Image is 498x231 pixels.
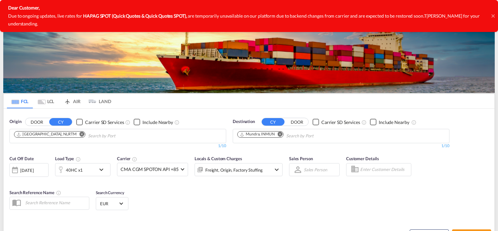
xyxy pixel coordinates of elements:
[76,118,124,125] md-checkbox: Checkbox No Ink
[262,118,285,126] button: CY
[9,190,61,195] span: Search Reference Name
[64,98,71,102] md-icon: icon-airplane
[49,118,72,126] button: CY
[289,156,313,161] span: Sales Person
[121,166,179,173] span: CMA CGM SPOTON API +85
[20,167,34,173] div: [DATE]
[9,143,226,149] div: 1/10
[13,129,153,141] md-chips-wrap: Chips container. Use arrow keys to select chips.
[9,163,49,177] div: [DATE]
[142,119,173,126] div: Include Nearby
[9,176,14,185] md-datepicker: Select
[16,131,78,137] div: Press delete to remove this chip.
[303,165,328,174] md-select: Sales Person
[370,118,409,125] md-checkbox: Checkbox No Ink
[132,157,137,162] md-icon: The selected Trucker/Carrierwill be displayed in the rate results If the rates are from another f...
[134,118,173,125] md-checkbox: Checkbox No Ink
[25,118,48,126] button: DOOR
[321,119,360,126] div: Carrier SD Services
[33,94,59,108] md-tab-item: LCL
[174,120,180,125] md-icon: Unchecked: Ignores neighbouring ports when fetching rates.Checked : Includes neighbouring ports w...
[9,118,21,125] span: Origin
[66,165,83,175] div: 40HC x1
[273,131,283,138] button: Remove
[7,94,33,108] md-tab-item: FCL
[379,119,409,126] div: Include Nearby
[233,118,255,125] span: Destination
[286,131,348,141] input: Chips input.
[7,94,111,108] md-pagination-wrapper: Use the left and right arrow keys to navigate between tabs
[88,131,150,141] input: Chips input.
[411,120,417,125] md-icon: Unchecked: Ignores neighbouring ports when fetching rates.Checked : Includes neighbouring ports w...
[205,165,263,175] div: Freight Origin Factory Stuffing
[56,190,61,195] md-icon: Your search will be saved by the below given name
[59,94,85,108] md-tab-item: AIR
[233,143,449,149] div: 1/10
[55,156,81,161] span: Load Type
[22,198,89,208] input: Search Reference Name
[76,157,81,162] md-icon: icon-information-outline
[9,156,34,161] span: Cut Off Date
[346,156,379,161] span: Customer Details
[96,190,124,195] span: Search Currency
[3,21,495,93] img: LCL+%26+FCL+BACKGROUND.png
[85,94,111,108] md-tab-item: LAND
[85,119,124,126] div: Carrier SD Services
[313,118,360,125] md-checkbox: Checkbox No Ink
[75,131,85,138] button: Remove
[360,165,409,175] input: Enter Customer Details
[16,131,77,137] div: Rotterdam, NLRTM
[236,129,351,141] md-chips-wrap: Chips container. Use arrow keys to select chips.
[361,120,367,125] md-icon: Unchecked: Search for CY (Container Yard) services for all selected carriers.Checked : Search for...
[195,163,283,176] div: Freight Origin Factory Stuffingicon-chevron-down
[99,199,125,208] md-select: Select Currency: € EUREuro
[286,118,308,126] button: DOOR
[117,156,137,161] span: Carrier
[240,131,275,137] div: Mundra, INMUN
[240,131,276,137] div: Press delete to remove this chip.
[125,120,130,125] md-icon: Unchecked: Search for CY (Container Yard) services for all selected carriers.Checked : Search for...
[273,166,281,174] md-icon: icon-chevron-down
[55,163,110,176] div: 40HC x1icon-chevron-down
[97,166,109,174] md-icon: icon-chevron-down
[195,156,242,161] span: Locals & Custom Charges
[100,201,118,207] span: EUR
